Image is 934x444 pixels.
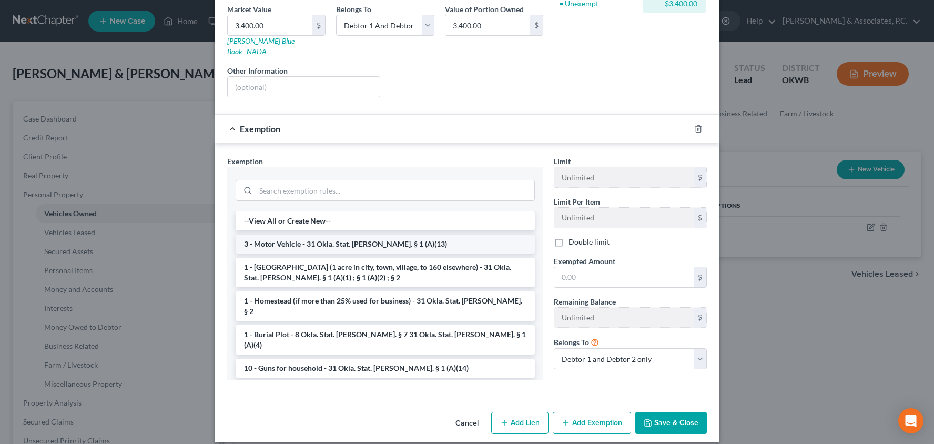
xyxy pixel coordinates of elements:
li: 1 - Homestead (if more than 25% used for business) - 31 Okla. Stat. [PERSON_NAME]. § 2 [236,291,535,321]
input: (optional) [228,77,380,97]
div: $ [530,15,543,35]
div: $ [694,308,706,328]
div: $ [694,208,706,228]
a: [PERSON_NAME] Blue Book [227,36,295,56]
div: $ [312,15,325,35]
label: Double limit [568,237,610,247]
label: Value of Portion Owned [445,4,524,15]
label: Remaining Balance [554,296,616,307]
input: 0.00 [228,15,312,35]
input: 0.00 [445,15,530,35]
span: Belongs To [554,338,589,347]
button: Cancel [447,413,487,434]
button: Save & Close [635,412,707,434]
span: Limit [554,157,571,166]
li: 1 - Burial Plot - 8 Okla. Stat. [PERSON_NAME]. § 7 31 Okla. Stat. [PERSON_NAME]. § 1 (A)(4) [236,325,535,355]
span: Belongs To [336,5,371,14]
li: 10 - Guns for household - 31 Okla. Stat. [PERSON_NAME]. § 1 (A)(14) [236,359,535,378]
div: $ [694,267,706,287]
a: NADA [247,47,267,56]
li: 1 - [GEOGRAPHIC_DATA] (1 acre in city, town, village, to 160 elsewhere) - 31 Okla. Stat. [PERSON_... [236,258,535,287]
li: 3 - Motor Vehicle - 31 Okla. Stat. [PERSON_NAME]. § 1 (A)(13) [236,235,535,254]
li: --View All or Create New-- [236,211,535,230]
input: Search exemption rules... [256,180,534,200]
input: 0.00 [554,267,694,287]
label: Other Information [227,65,288,76]
label: Market Value [227,4,271,15]
input: -- [554,208,694,228]
span: Exemption [227,157,263,166]
input: -- [554,308,694,328]
span: Exempted Amount [554,257,615,266]
div: $ [694,167,706,187]
label: Limit Per Item [554,196,600,207]
button: Add Exemption [553,412,631,434]
span: Exemption [240,124,280,134]
div: Open Intercom Messenger [898,408,923,433]
input: -- [554,167,694,187]
button: Add Lien [491,412,549,434]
